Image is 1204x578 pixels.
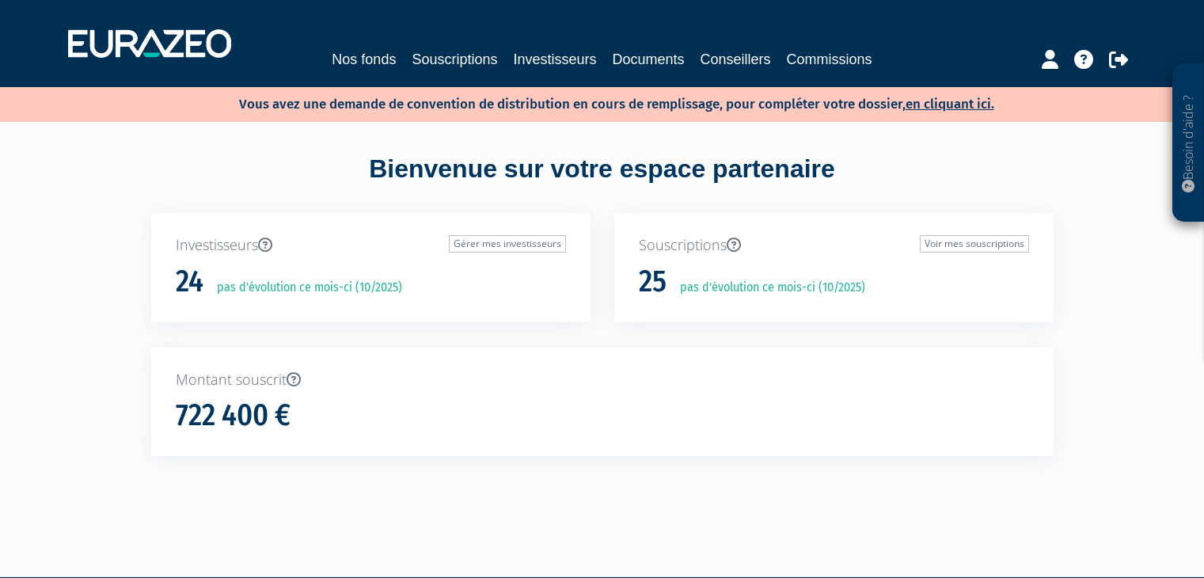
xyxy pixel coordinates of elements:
a: en cliquant ici. [906,96,994,112]
p: pas d'évolution ce mois-ci (10/2025) [669,279,865,297]
a: Documents [613,48,685,70]
p: pas d'évolution ce mois-ci (10/2025) [206,279,402,297]
p: Besoin d'aide ? [1179,72,1198,215]
a: Voir mes souscriptions [920,235,1029,253]
p: Montant souscrit [176,370,1029,390]
a: Investisseurs [513,48,596,70]
h1: 24 [176,265,203,299]
p: Vous avez une demande de convention de distribution en cours de remplissage, pour compléter votre... [193,91,994,114]
div: Bienvenue sur votre espace partenaire [139,151,1065,213]
a: Souscriptions [412,48,497,70]
a: Conseillers [701,48,771,70]
a: Gérer mes investisseurs [449,235,566,253]
h1: 25 [639,265,667,299]
h1: 722 400 € [176,399,291,432]
p: Investisseurs [176,235,566,256]
a: Nos fonds [332,48,396,70]
img: 1732889491-logotype_eurazeo_blanc_rvb.png [68,29,231,58]
a: Commissions [787,48,872,70]
p: Souscriptions [639,235,1029,256]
